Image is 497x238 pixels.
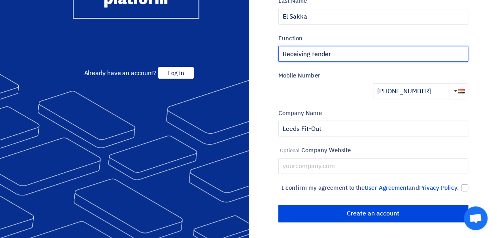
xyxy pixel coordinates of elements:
input: Enter the name of the company ... [278,121,468,136]
span: Already have an account? [84,68,157,78]
font: Function [278,34,303,43]
input: Enter the mobile number ... [373,83,449,99]
a: Privacy Policy [419,183,457,192]
input: yourcompany.com [278,158,468,174]
a: Open chat [464,206,488,230]
span: Log in [158,67,194,79]
input: Create an account [278,205,468,222]
input: Enter your last name [278,9,468,25]
span: I confirm my agreement to the and . [282,183,459,193]
font: Company Name [278,109,322,117]
input: Enter the function... [278,46,468,62]
a: Log in [158,68,194,78]
font: Company Website [278,146,351,155]
span: Optional [280,147,300,154]
a: User Agreement [365,183,408,192]
label: Mobile Number [278,71,468,80]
